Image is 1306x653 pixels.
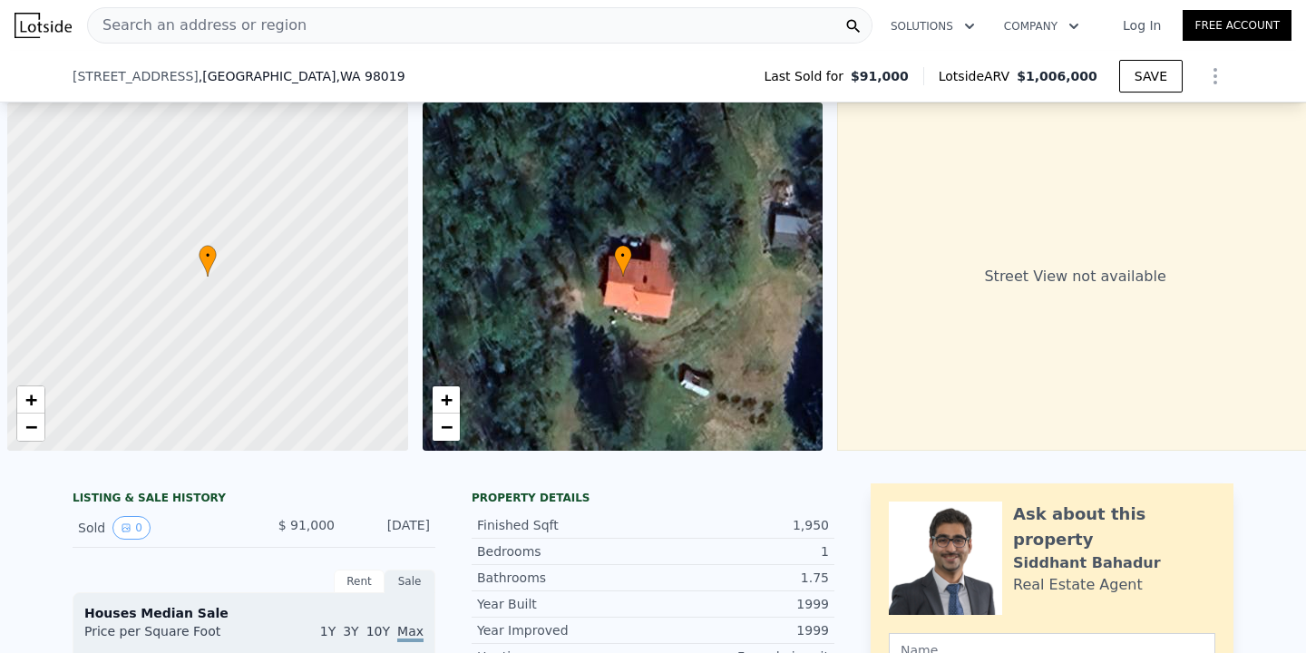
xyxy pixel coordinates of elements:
span: , WA 98019 [336,69,404,83]
a: Zoom out [433,414,460,441]
div: Rent [334,570,385,593]
div: Finished Sqft [477,516,653,534]
span: Last Sold for [764,67,851,85]
div: 1999 [653,595,829,613]
a: Zoom out [17,414,44,441]
button: View historical data [112,516,151,540]
span: 3Y [343,624,358,638]
div: LISTING & SALE HISTORY [73,491,435,509]
a: Zoom in [17,386,44,414]
div: 1,950 [653,516,829,534]
div: Houses Median Sale [84,604,424,622]
div: Real Estate Agent [1013,574,1143,596]
div: Sold [78,516,239,540]
div: 1999 [653,621,829,639]
a: Log In [1101,16,1183,34]
div: Sale [385,570,435,593]
span: + [25,388,37,411]
a: Zoom in [433,386,460,414]
button: SAVE [1119,60,1183,93]
a: Free Account [1183,10,1291,41]
div: Bathrooms [477,569,653,587]
button: Show Options [1197,58,1233,94]
span: $91,000 [851,67,909,85]
button: Company [989,10,1094,43]
img: Lotside [15,13,72,38]
div: 1 [653,542,829,560]
span: − [440,415,452,438]
span: [STREET_ADDRESS] [73,67,199,85]
span: • [199,248,217,264]
button: Solutions [876,10,989,43]
div: Year Improved [477,621,653,639]
div: • [614,245,632,277]
span: $ 91,000 [278,518,335,532]
span: , [GEOGRAPHIC_DATA] [199,67,405,85]
div: Property details [472,491,834,505]
span: $1,006,000 [1017,69,1097,83]
div: Bedrooms [477,542,653,560]
span: Search an address or region [88,15,307,36]
div: 1.75 [653,569,829,587]
span: 10Y [366,624,390,638]
span: • [614,248,632,264]
div: [DATE] [349,516,430,540]
span: 1Y [320,624,336,638]
span: Max [397,624,424,642]
div: Ask about this property [1013,502,1215,552]
div: Year Built [477,595,653,613]
div: Price per Square Foot [84,622,254,651]
div: • [199,245,217,277]
span: + [440,388,452,411]
span: Lotside ARV [939,67,1017,85]
span: − [25,415,37,438]
div: Siddhant Bahadur [1013,552,1161,574]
